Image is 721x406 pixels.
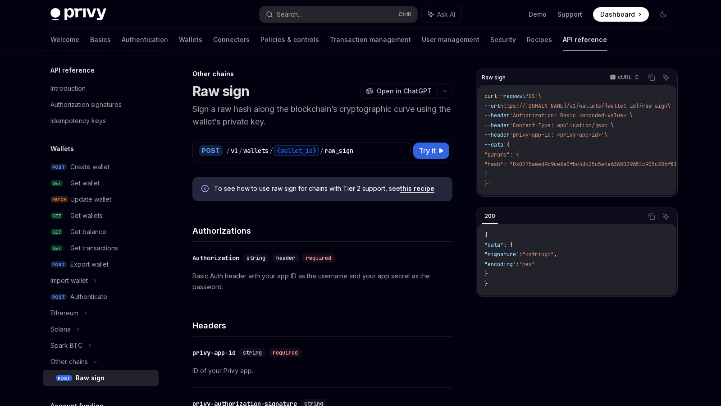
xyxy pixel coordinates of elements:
[484,141,503,148] span: --data
[500,102,667,110] span: https://[DOMAIN_NAME]/v1/wallets/{wallet_id}/raw_sign
[90,29,111,51] a: Basics
[70,210,103,221] div: Get wallets
[437,10,455,19] span: Ask AI
[70,178,100,189] div: Get wallet
[50,65,95,76] h5: API reference
[43,113,159,129] a: Idempotency keys
[213,29,250,51] a: Connectors
[50,164,67,171] span: POST
[276,254,295,262] span: header
[667,102,671,110] span: \
[239,146,242,155] div: /
[422,6,461,23] button: Ask AI
[192,319,452,332] h4: Headers
[243,146,269,155] div: wallets
[70,243,118,254] div: Get transactions
[497,92,525,100] span: --request
[320,146,324,155] div: /
[43,370,159,386] a: POSTRaw sign
[43,240,159,256] a: GETGet transactions
[484,171,488,178] span: }
[527,29,552,51] a: Recipes
[646,211,657,222] button: Copy the contents from the code block
[302,254,335,263] div: required
[50,340,82,351] div: Spark BTC
[538,92,541,100] span: \
[70,226,106,237] div: Get balance
[43,256,159,272] a: POSTExport wallet
[43,159,159,175] a: POSTCreate wallet
[484,231,488,239] span: {
[260,6,417,23] button: Search...CtrlK
[656,7,671,22] button: Toggle dark mode
[484,131,510,138] span: --header
[519,251,522,258] span: :
[192,254,239,263] div: Authorization
[43,97,159,113] a: Authorization signatures
[50,212,63,219] span: GET
[192,225,452,237] h4: Authorizations
[50,229,63,235] span: GET
[510,131,604,138] span: 'privy-app-id: <privy-app-id>'
[484,122,510,129] span: --header
[192,103,452,128] p: Sign a raw hash along the blockchain’s cryptographic curve using the wallet’s private key.
[400,185,434,193] a: this recipe
[50,308,78,318] div: Ethereum
[122,29,168,51] a: Authentication
[50,99,122,110] div: Authorization signatures
[618,74,632,81] p: cURL
[484,261,516,268] span: "encoding"
[484,92,497,100] span: curl
[484,151,519,158] span: "params": {
[192,83,249,99] h1: Raw sign
[484,180,491,187] span: }'
[179,29,202,51] a: Wallets
[563,29,607,51] a: API reference
[50,180,63,187] span: GET
[503,241,513,249] span: : {
[214,184,443,193] span: To see how to use raw sign for chains with Tier 2 support, see .
[246,254,265,262] span: string
[484,102,500,110] span: --url
[604,131,607,138] span: \
[43,80,159,97] a: Introduction
[269,348,301,357] div: required
[503,141,510,148] span: '{
[43,224,159,240] a: GETGet balance
[482,211,498,221] div: 200
[422,29,479,51] a: User management
[56,375,72,382] span: POST
[201,185,210,194] svg: Info
[484,270,488,277] span: }
[231,146,238,155] div: v1
[76,373,105,383] div: Raw sign
[50,324,71,335] div: Solana
[70,259,109,270] div: Export wallet
[192,69,452,78] div: Other chains
[277,9,302,20] div: Search...
[522,251,554,258] span: "<string>"
[516,261,519,268] span: :
[192,271,452,292] p: Basic Auth header with your app ID as the username and your app secret as the password.
[269,146,273,155] div: /
[360,83,437,99] button: Open in ChatGPT
[660,211,672,222] button: Ask AI
[192,365,452,376] p: ID of your Privy app.
[243,349,262,356] span: string
[50,196,68,203] span: PATCH
[274,145,319,156] div: {wallet_id}
[557,10,582,19] a: Support
[43,208,159,224] a: GETGet wallets
[646,72,657,83] button: Copy the contents from the code block
[192,348,236,357] div: privy-app-id
[70,194,111,205] div: Update wallet
[519,261,535,268] span: "hex"
[484,280,488,287] span: }
[482,74,506,81] span: Raw sign
[50,261,67,268] span: POST
[50,29,79,51] a: Welcome
[419,145,436,156] span: Try it
[50,294,67,300] span: POST
[554,251,557,258] span: ,
[324,146,353,155] div: raw_sign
